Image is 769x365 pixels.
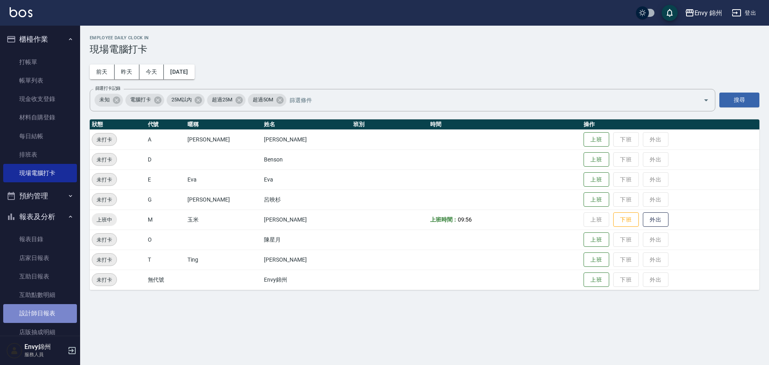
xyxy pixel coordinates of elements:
[3,71,77,90] a: 帳單列表
[3,286,77,304] a: 互助點數明細
[262,230,351,250] td: 陳星月
[146,250,185,270] td: T
[90,65,115,79] button: 前天
[729,6,759,20] button: 登出
[3,90,77,108] a: 現金收支登錄
[92,276,117,284] span: 未打卡
[90,44,759,55] h3: 現場電腦打卡
[700,94,713,107] button: Open
[139,65,164,79] button: 今天
[125,94,164,107] div: 電腦打卡
[146,210,185,230] td: M
[248,94,286,107] div: 超過50M
[262,250,351,270] td: [PERSON_NAME]
[146,119,185,130] th: 代號
[643,212,668,227] button: 外出
[10,7,32,17] img: Logo
[613,212,639,227] button: 下班
[3,304,77,323] a: 設計師日報表
[430,216,458,223] b: 上班時間：
[90,35,759,40] h2: Employee Daily Clock In
[185,210,262,230] td: 玉米
[584,152,609,167] button: 上班
[584,232,609,247] button: 上班
[662,5,678,21] button: save
[24,343,65,351] h5: Envy錦州
[3,206,77,227] button: 報表及分析
[92,216,117,224] span: 上班中
[92,256,117,264] span: 未打卡
[695,8,723,18] div: Envy 錦州
[584,172,609,187] button: 上班
[125,96,156,104] span: 電腦打卡
[207,94,246,107] div: 超過25M
[584,272,609,287] button: 上班
[288,93,689,107] input: 篩選條件
[167,96,197,104] span: 25M以內
[584,192,609,207] button: 上班
[146,190,185,210] td: G
[262,129,351,149] td: [PERSON_NAME]
[3,249,77,267] a: 店家日報表
[95,85,121,91] label: 篩選打卡記錄
[92,155,117,164] span: 未打卡
[262,149,351,169] td: Benson
[185,119,262,130] th: 暱稱
[146,169,185,190] td: E
[584,252,609,267] button: 上班
[3,267,77,286] a: 互助日報表
[185,190,262,210] td: [PERSON_NAME]
[3,164,77,182] a: 現場電腦打卡
[185,169,262,190] td: Eva
[428,119,582,130] th: 時間
[207,96,237,104] span: 超過25M
[3,108,77,127] a: 材料自購登錄
[3,53,77,71] a: 打帳單
[185,129,262,149] td: [PERSON_NAME]
[3,230,77,248] a: 報表目錄
[146,129,185,149] td: A
[90,119,146,130] th: 狀態
[248,96,278,104] span: 超過50M
[351,119,428,130] th: 班別
[95,94,123,107] div: 未知
[185,250,262,270] td: Ting
[115,65,139,79] button: 昨天
[3,186,77,206] button: 預約管理
[167,94,205,107] div: 25M以內
[146,270,185,290] td: 無代號
[92,236,117,244] span: 未打卡
[164,65,194,79] button: [DATE]
[719,93,759,107] button: 搜尋
[262,210,351,230] td: [PERSON_NAME]
[3,29,77,50] button: 櫃檯作業
[92,196,117,204] span: 未打卡
[24,351,65,358] p: 服務人員
[3,145,77,164] a: 排班表
[92,175,117,184] span: 未打卡
[3,323,77,341] a: 店販抽成明細
[3,127,77,145] a: 每日結帳
[262,190,351,210] td: 呂映杉
[95,96,115,104] span: 未知
[584,132,609,147] button: 上班
[146,230,185,250] td: O
[262,270,351,290] td: Envy錦州
[582,119,759,130] th: 操作
[146,149,185,169] td: D
[92,135,117,144] span: 未打卡
[458,216,472,223] span: 09:56
[262,119,351,130] th: 姓名
[6,343,22,359] img: Person
[262,169,351,190] td: Eva
[682,5,726,21] button: Envy 錦州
